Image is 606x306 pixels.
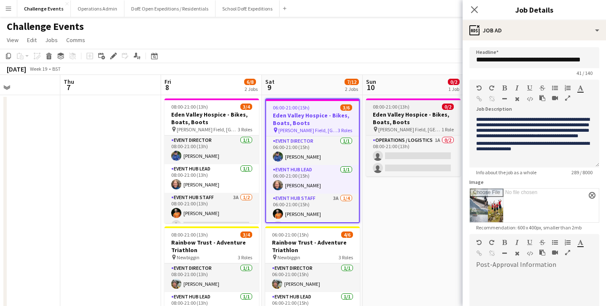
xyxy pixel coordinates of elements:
button: Underline [527,239,533,246]
span: 08:00-21:00 (13h) [171,231,208,238]
button: Clear Formatting [514,250,520,257]
button: Horizontal Line [501,96,507,102]
button: Fullscreen [565,95,571,101]
app-job-card: 06:00-21:00 (15h)3/6Eden Valley Hospice - Bikes, Boats, Boots [PERSON_NAME] Field, [GEOGRAPHIC_DA... [265,98,360,223]
h3: Rainbow Trust - Adventure Triathlon [164,239,259,254]
button: Italic [514,85,520,91]
div: Job Ad [463,20,606,40]
button: Insert video [552,95,558,101]
span: Edit [27,36,37,44]
h1: Challenge Events [7,20,84,33]
span: 41 / 140 [570,70,599,76]
a: Comms [63,35,89,45]
span: 4/6 [341,231,353,238]
span: Comms [66,36,85,44]
app-card-role: Operations / Logistics1A0/208:00-21:00 (13h) [366,136,461,176]
app-card-role: Event Hub Staff3A1/406:00-21:00 (15h)[PERSON_NAME] [266,194,359,259]
button: Fullscreen [565,249,571,256]
span: 08:00-21:00 (13h) [373,104,409,110]
span: 3 Roles [339,254,353,261]
h3: Eden Valley Hospice - Bikes, Boats, Boots [164,111,259,126]
app-card-role: Event Hub Staff3A1/208:00-21:00 (13h)[PERSON_NAME] [164,193,259,234]
button: Bold [501,239,507,246]
button: DofE Open Expeditions / Residentials [124,0,215,17]
span: View [7,36,19,44]
button: Insert video [552,249,558,256]
span: Recommendation: 600 x 400px, smaller than 2mb [469,224,588,231]
span: Info about the job as a whole [469,169,543,176]
a: Edit [24,35,40,45]
div: 2 Jobs [245,86,258,92]
app-card-role: Event Director1/108:00-21:00 (13h)[PERSON_NAME] [164,136,259,164]
app-card-role: Event Hub Lead1/106:00-21:00 (15h)[PERSON_NAME] [266,165,359,194]
span: 1 Role [442,126,454,133]
app-card-role: Event Director1/106:00-21:00 (15h)[PERSON_NAME] [266,136,359,165]
button: Ordered List [565,85,571,91]
button: Text Color [577,239,583,246]
span: Fri [164,78,171,85]
span: 3 Roles [338,127,352,133]
span: 7/12 [345,79,359,85]
div: 2 Jobs [345,86,358,92]
button: Unordered List [552,239,558,246]
span: 3 Roles [238,126,252,133]
app-card-role: Event Director1/106:00-21:00 (15h)[PERSON_NAME] [265,263,360,292]
button: HTML Code [527,250,533,257]
span: 3/4 [240,231,252,238]
span: 8 [163,82,171,92]
button: Strikethrough [539,85,545,91]
app-card-role: Event Hub Lead1/108:00-21:00 (13h)[PERSON_NAME] [164,164,259,193]
span: 3 Roles [238,254,252,261]
h3: Job Details [463,4,606,15]
span: [PERSON_NAME] Field, [GEOGRAPHIC_DATA] [177,126,238,133]
span: Newbiggin [177,254,199,261]
div: 1 Job [448,86,459,92]
button: Redo [489,239,495,246]
span: Newbiggin [277,254,300,261]
button: Clear Formatting [514,96,520,102]
span: 06:00-21:00 (15h) [273,104,310,111]
span: [PERSON_NAME] Field, [GEOGRAPHIC_DATA] [378,126,442,133]
span: 6/8 [244,79,256,85]
button: Italic [514,239,520,246]
button: Undo [476,239,482,246]
button: Text Color [577,85,583,91]
span: 7 [62,82,74,92]
span: 3/6 [340,104,352,111]
span: Week 19 [28,66,49,72]
button: Ordered List [565,239,571,246]
span: Thu [64,78,74,85]
h3: Rainbow Trust - Adventure Triathlon [265,239,360,254]
span: Jobs [45,36,58,44]
button: Paste as plain text [539,249,545,256]
button: Strikethrough [539,239,545,246]
div: BST [52,66,61,72]
button: Operations Admin [71,0,124,17]
span: 9 [264,82,275,92]
button: Paste as plain text [539,95,545,101]
div: [DATE] [7,65,26,73]
app-job-card: 08:00-21:00 (13h)0/2Eden Valley Hospice - Bikes, Boats, Boots [PERSON_NAME] Field, [GEOGRAPHIC_DA... [366,98,461,176]
button: Redo [489,85,495,91]
button: Underline [527,85,533,91]
span: [PERSON_NAME] Field, [GEOGRAPHIC_DATA] [278,127,338,133]
app-card-role: Event Director1/108:00-21:00 (13h)[PERSON_NAME] [164,263,259,292]
h3: Eden Valley Hospice - Bikes, Boats, Boots [266,112,359,127]
button: School DofE Expeditions [215,0,280,17]
span: Sun [366,78,376,85]
span: 3/4 [240,104,252,110]
span: 06:00-21:00 (15h) [272,231,309,238]
span: Sat [265,78,275,85]
a: Jobs [42,35,61,45]
button: Bold [501,85,507,91]
h3: Eden Valley Hospice - Bikes, Boats, Boots [366,111,461,126]
app-job-card: 08:00-21:00 (13h)3/4Eden Valley Hospice - Bikes, Boats, Boots [PERSON_NAME] Field, [GEOGRAPHIC_DA... [164,98,259,223]
button: Undo [476,85,482,91]
a: View [3,35,22,45]
span: 289 / 8000 [565,169,599,176]
span: 0/2 [442,104,454,110]
button: HTML Code [527,96,533,102]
